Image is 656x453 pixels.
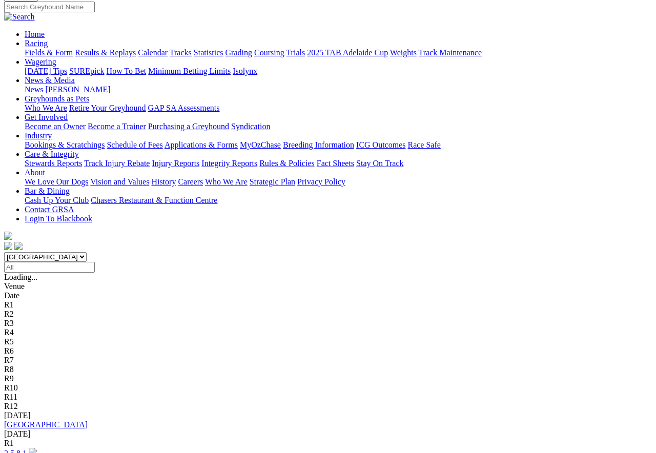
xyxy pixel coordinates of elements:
a: News & Media [25,76,75,85]
div: R4 [4,328,652,337]
a: Statistics [194,48,223,57]
a: Login To Blackbook [25,214,92,223]
a: Greyhounds as Pets [25,94,89,103]
a: Racing [25,39,48,48]
a: SUREpick [69,67,104,75]
a: News [25,85,43,94]
div: Racing [25,48,652,57]
a: Coursing [254,48,284,57]
a: GAP SA Assessments [148,104,220,112]
a: Home [25,30,45,38]
a: Race Safe [407,140,440,149]
a: Purchasing a Greyhound [148,122,229,131]
div: News & Media [25,85,652,94]
input: Select date [4,262,95,273]
a: Become a Trainer [88,122,146,131]
div: R11 [4,393,652,402]
a: We Love Our Dogs [25,177,88,186]
div: [DATE] [4,411,652,420]
div: R6 [4,346,652,356]
a: Rules & Policies [259,159,315,168]
div: Get Involved [25,122,652,131]
a: Become an Owner [25,122,86,131]
div: [DATE] [4,429,652,439]
div: About [25,177,652,187]
a: How To Bet [107,67,147,75]
a: [PERSON_NAME] [45,85,110,94]
a: Isolynx [233,67,257,75]
img: twitter.svg [14,242,23,250]
a: Weights [390,48,417,57]
div: R8 [4,365,652,374]
a: Track Maintenance [419,48,482,57]
a: Vision and Values [90,177,149,186]
a: Injury Reports [152,159,199,168]
div: R7 [4,356,652,365]
a: Minimum Betting Limits [148,67,231,75]
div: R1 [4,300,652,310]
a: Results & Replays [75,48,136,57]
a: Bookings & Scratchings [25,140,105,149]
a: Who We Are [25,104,67,112]
a: Get Involved [25,113,68,121]
input: Search [4,2,95,12]
a: Tracks [170,48,192,57]
a: Who We Are [205,177,248,186]
div: Venue [4,282,652,291]
div: R10 [4,383,652,393]
a: 2025 TAB Adelaide Cup [307,48,388,57]
a: Strategic Plan [250,177,295,186]
a: [GEOGRAPHIC_DATA] [4,420,88,429]
a: Contact GRSA [25,205,74,214]
img: Search [4,12,35,22]
a: Careers [178,177,203,186]
a: Bar & Dining [25,187,70,195]
a: Fact Sheets [317,159,354,168]
a: Stewards Reports [25,159,82,168]
a: Trials [286,48,305,57]
a: Grading [225,48,252,57]
a: Retire Your Greyhound [69,104,146,112]
a: Stay On Track [356,159,403,168]
a: Care & Integrity [25,150,79,158]
a: History [151,177,176,186]
a: Calendar [138,48,168,57]
a: ICG Outcomes [356,140,405,149]
a: [DATE] Tips [25,67,67,75]
span: Loading... [4,273,37,281]
div: R9 [4,374,652,383]
div: Bar & Dining [25,196,652,205]
a: Track Injury Rebate [84,159,150,168]
a: Privacy Policy [297,177,345,186]
div: R3 [4,319,652,328]
a: Chasers Restaurant & Function Centre [91,196,217,204]
a: MyOzChase [240,140,281,149]
a: About [25,168,45,177]
a: Industry [25,131,52,140]
img: logo-grsa-white.png [4,232,12,240]
div: R2 [4,310,652,319]
div: Date [4,291,652,300]
a: Cash Up Your Club [25,196,89,204]
a: Wagering [25,57,56,66]
div: Care & Integrity [25,159,652,168]
div: Greyhounds as Pets [25,104,652,113]
a: Breeding Information [283,140,354,149]
a: Syndication [231,122,270,131]
a: Schedule of Fees [107,140,162,149]
div: Wagering [25,67,652,76]
div: R1 [4,439,652,448]
div: Industry [25,140,652,150]
a: Applications & Forms [165,140,238,149]
a: Fields & Form [25,48,73,57]
div: R5 [4,337,652,346]
div: R12 [4,402,652,411]
img: facebook.svg [4,242,12,250]
a: Integrity Reports [201,159,257,168]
